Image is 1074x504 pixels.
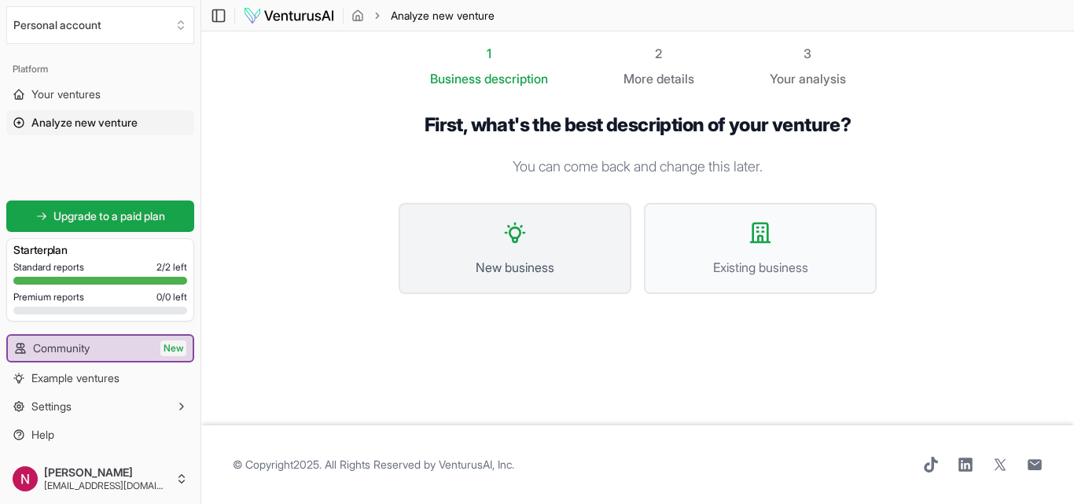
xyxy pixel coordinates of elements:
button: Existing business [644,203,877,294]
span: Existing business [661,258,859,277]
button: New business [399,203,631,294]
span: Upgrade to a paid plan [53,208,165,224]
img: ACg8ocJ6tUZ5VtwRjeHbyZ3YOfwUzDEPmm-2EuksI2cR57zYsoPbPg=s96-c [13,466,38,491]
span: details [657,71,694,86]
h1: First, what's the best description of your venture? [399,113,877,137]
button: Settings [6,394,194,419]
a: Your ventures [6,82,194,107]
span: Settings [31,399,72,414]
span: Standard reports [13,261,84,274]
a: Example ventures [6,366,194,391]
div: 3 [770,44,846,63]
button: [PERSON_NAME][EMAIL_ADDRESS][DOMAIN_NAME] [6,460,194,498]
div: 2 [623,44,694,63]
a: CommunityNew [8,336,193,361]
span: More [623,69,653,88]
div: Platform [6,57,194,82]
span: Your [770,69,796,88]
span: Analyze new venture [391,8,495,24]
span: description [484,71,548,86]
span: Community [33,340,90,356]
span: [PERSON_NAME] [44,465,169,480]
span: New business [416,258,614,277]
span: 2 / 2 left [156,261,187,274]
a: Upgrade to a paid plan [6,200,194,232]
nav: breadcrumb [351,8,495,24]
h3: Starter plan [13,242,187,258]
button: Select an organization [6,6,194,44]
span: New [160,340,186,356]
p: You can come back and change this later. [399,156,877,178]
a: Analyze new venture [6,110,194,135]
span: © Copyright 2025 . All Rights Reserved by . [233,457,514,473]
span: 0 / 0 left [156,291,187,304]
span: Your ventures [31,86,101,102]
img: logo [243,6,335,25]
span: [EMAIL_ADDRESS][DOMAIN_NAME] [44,480,169,492]
a: VenturusAI, Inc [439,458,512,471]
span: analysis [799,71,846,86]
a: Help [6,422,194,447]
span: Example ventures [31,370,120,386]
span: Help [31,427,54,443]
div: 1 [430,44,548,63]
span: Analyze new venture [31,115,138,131]
span: Premium reports [13,291,84,304]
span: Business [430,69,481,88]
